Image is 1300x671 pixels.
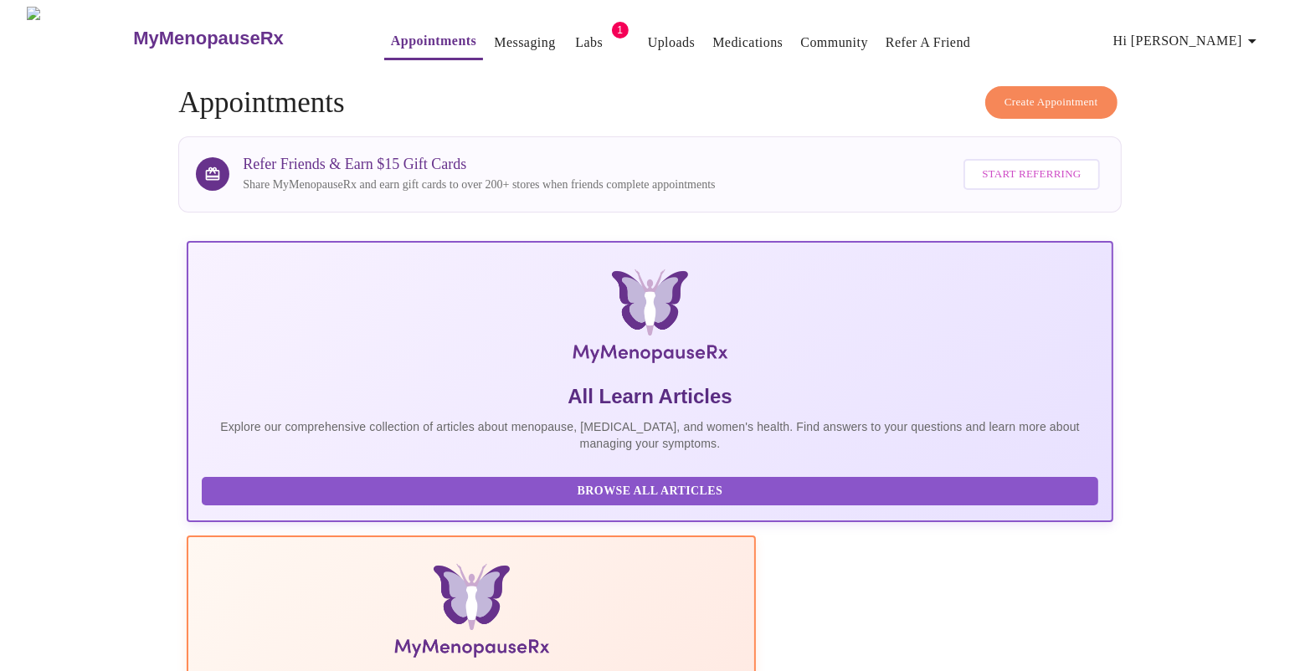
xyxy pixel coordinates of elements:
p: Explore our comprehensive collection of articles about menopause, [MEDICAL_DATA], and women's hea... [202,418,1097,452]
span: 1 [612,22,629,38]
h5: All Learn Articles [202,383,1097,410]
button: Refer a Friend [879,26,978,59]
span: Hi [PERSON_NAME] [1113,29,1262,53]
button: Medications [706,26,789,59]
button: Community [794,26,875,59]
span: Start Referring [982,165,1081,184]
span: Browse All Articles [218,481,1081,502]
button: Hi [PERSON_NAME] [1107,24,1269,58]
button: Start Referring [963,159,1099,190]
a: Messaging [494,31,555,54]
span: Create Appointment [1005,93,1098,112]
a: Appointments [391,29,476,53]
a: Uploads [648,31,696,54]
a: Refer a Friend [886,31,971,54]
img: MyMenopauseRx Logo [27,7,131,69]
button: Labs [563,26,616,59]
h3: Refer Friends & Earn $15 Gift Cards [243,156,715,173]
button: Appointments [384,24,483,60]
img: Menopause Manual [287,564,655,664]
p: Share MyMenopauseRx and earn gift cards to over 200+ stores when friends complete appointments [243,177,715,193]
button: Browse All Articles [202,477,1097,506]
button: Create Appointment [985,86,1118,119]
a: Browse All Articles [202,483,1102,497]
a: MyMenopauseRx [131,9,351,68]
a: Community [800,31,868,54]
h3: MyMenopauseRx [133,28,284,49]
img: MyMenopauseRx Logo [341,269,958,370]
button: Uploads [641,26,702,59]
a: Medications [712,31,783,54]
a: Start Referring [959,151,1103,198]
a: Labs [575,31,603,54]
h4: Appointments [178,86,1121,120]
button: Messaging [487,26,562,59]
